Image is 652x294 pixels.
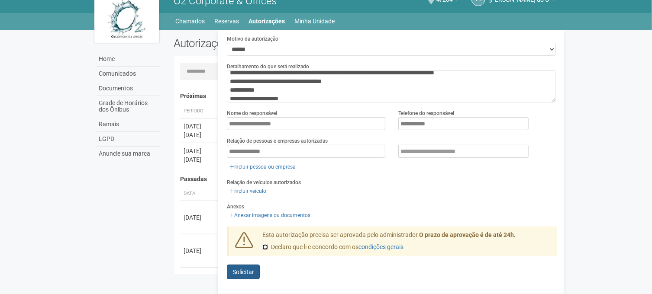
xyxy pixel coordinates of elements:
[249,15,285,27] a: Autorizações
[180,93,551,99] h4: Próximas
[294,15,335,27] a: Minha Unidade
[180,176,551,182] h4: Passadas
[227,137,328,145] label: Relação de pessoas e empresas autorizadas
[97,132,161,147] a: LGPD
[227,211,313,220] a: Anexar imagens ou documentos
[256,231,557,256] div: Esta autorização precisa ser aprovada pelo administrador.
[398,109,454,117] label: Telefone do responsável
[97,67,161,81] a: Comunicados
[227,63,309,70] label: Detalhamento do que será realizado
[184,246,216,255] div: [DATE]
[227,203,244,211] label: Anexos
[419,231,516,238] strong: O prazo de aprovação é de até 24h.
[358,243,403,250] a: condições gerais
[262,243,403,252] label: Declaro que li e concordo com os
[227,179,301,186] label: Relação de veículos autorizados
[180,187,219,201] th: Data
[184,213,216,222] div: [DATE]
[227,186,269,196] a: Incluir veículo
[97,147,161,161] a: Anuncie sua marca
[175,15,205,27] a: Chamados
[97,52,161,67] a: Home
[184,122,216,131] div: [DATE]
[227,35,278,43] label: Motivo da autorização
[227,265,260,279] button: Solicitar
[214,15,239,27] a: Reservas
[184,155,216,164] div: [DATE]
[262,244,268,250] input: Declaro que li e concordo com oscondições gerais
[174,37,359,50] h2: Autorizações
[97,81,161,96] a: Documentos
[97,96,161,117] a: Grade de Horários dos Ônibus
[227,109,277,117] label: Nome do responsável
[180,104,219,118] th: Período
[227,162,298,172] a: Incluir pessoa ou empresa
[97,117,161,132] a: Ramais
[184,131,216,139] div: [DATE]
[184,147,216,155] div: [DATE]
[232,268,254,275] span: Solicitar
